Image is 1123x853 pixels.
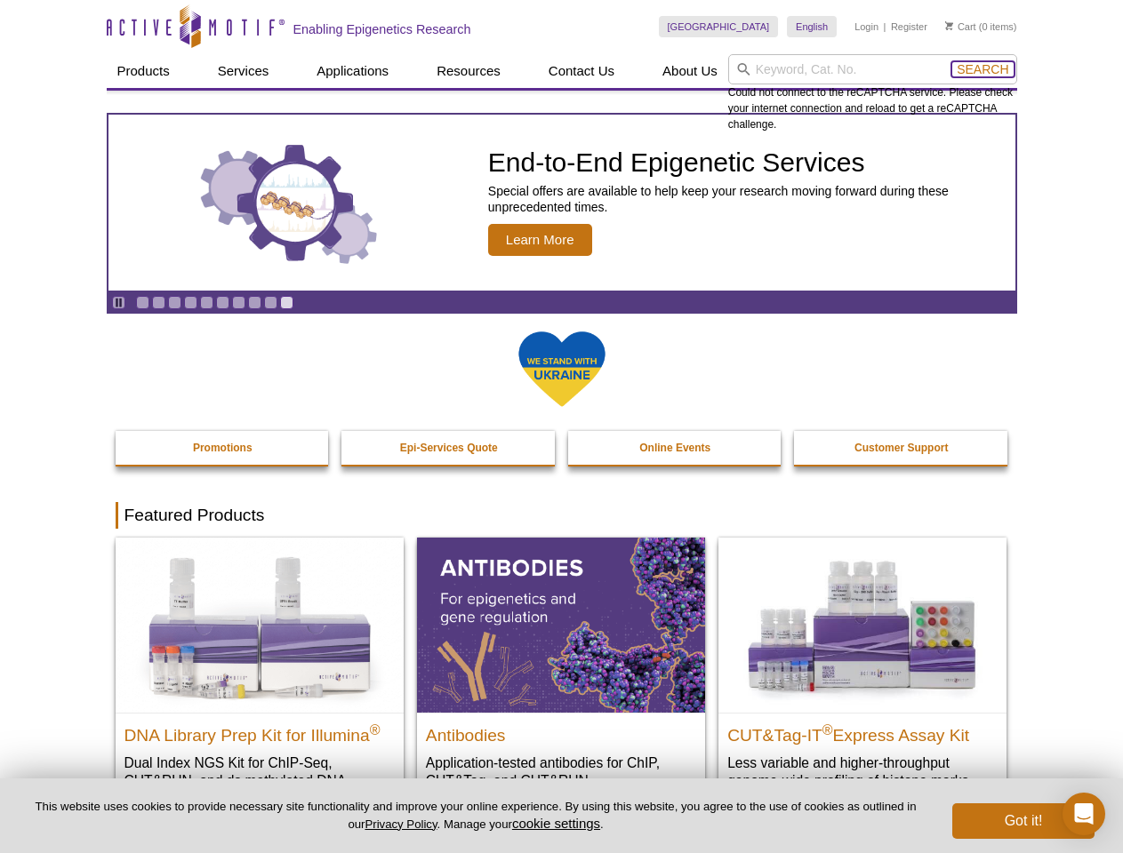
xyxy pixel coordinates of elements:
a: Go to slide 5 [200,296,213,309]
a: Products [107,54,180,88]
a: Customer Support [794,431,1009,465]
a: Go to slide 3 [168,296,181,309]
a: Go to slide 6 [216,296,229,309]
strong: Customer Support [854,442,948,454]
li: | [884,16,886,37]
h2: Enabling Epigenetics Research [293,21,471,37]
strong: Epi-Services Quote [400,442,498,454]
a: Go to slide 10 [280,296,293,309]
p: Application-tested antibodies for ChIP, CUT&Tag, and CUT&RUN. [426,753,696,790]
button: Got it! [952,803,1095,839]
strong: Online Events [639,442,710,454]
sup: ® [822,721,833,737]
div: Could not connect to the reCAPTCHA service. Please check your internet connection and reload to g... [728,54,1017,132]
strong: Promotions [193,442,253,454]
a: About Us [652,54,728,88]
a: Go to slide 7 [232,296,245,309]
button: Search [951,61,1014,77]
a: Register [891,20,927,33]
img: DNA Library Prep Kit for Illumina [116,538,404,712]
p: This website uses cookies to provide necessary site functionality and improve your online experie... [28,799,923,833]
a: Online Events [568,431,783,465]
a: Cart [945,20,976,33]
a: Go to slide 2 [152,296,165,309]
a: Toggle autoplay [112,296,125,309]
button: cookie settings [512,816,600,831]
a: Login [854,20,878,33]
a: DNA Library Prep Kit for Illumina DNA Library Prep Kit for Illumina® Dual Index NGS Kit for ChIP-... [116,538,404,825]
img: CUT&Tag-IT® Express Assay Kit [718,538,1007,712]
input: Keyword, Cat. No. [728,54,1017,84]
a: Resources [426,54,511,88]
a: Epi-Services Quote [341,431,557,465]
a: Contact Us [538,54,625,88]
a: Go to slide 4 [184,296,197,309]
a: Applications [306,54,399,88]
a: All Antibodies Antibodies Application-tested antibodies for ChIP, CUT&Tag, and CUT&RUN. [417,538,705,807]
a: Go to slide 9 [264,296,277,309]
h2: Antibodies [426,718,696,745]
h2: DNA Library Prep Kit for Illumina [124,718,395,745]
a: Privacy Policy [365,817,437,831]
h2: Featured Products [116,502,1008,529]
sup: ® [370,721,381,737]
a: [GEOGRAPHIC_DATA] [659,16,779,37]
a: Go to slide 1 [136,296,149,309]
img: Your Cart [945,21,953,30]
a: Services [207,54,280,88]
span: Search [957,62,1008,76]
p: Dual Index NGS Kit for ChIP-Seq, CUT&RUN, and ds methylated DNA assays. [124,753,395,808]
img: All Antibodies [417,538,705,712]
a: Go to slide 8 [248,296,261,309]
a: CUT&Tag-IT® Express Assay Kit CUT&Tag-IT®Express Assay Kit Less variable and higher-throughput ge... [718,538,1007,807]
h2: CUT&Tag-IT Express Assay Kit [727,718,998,745]
img: We Stand With Ukraine [517,330,606,409]
li: (0 items) [945,16,1017,37]
div: Open Intercom Messenger [1063,793,1105,835]
p: Less variable and higher-throughput genome-wide profiling of histone marks​. [727,753,998,790]
a: Promotions [116,431,331,465]
a: English [787,16,837,37]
